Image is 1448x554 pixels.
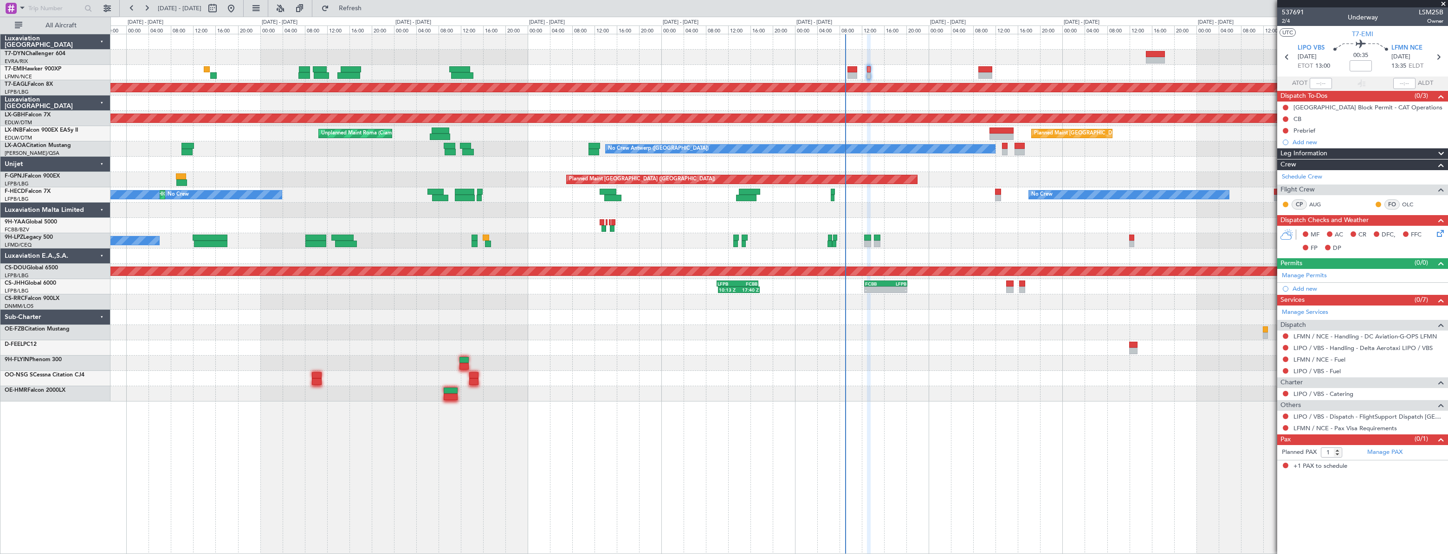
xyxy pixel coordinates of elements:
div: 16:00 [1018,25,1040,34]
a: Schedule Crew [1282,172,1322,182]
a: LFMN/NCE [5,73,32,80]
div: 04:00 [1219,25,1241,34]
div: 20:00 [372,25,394,34]
span: CS-RRC [5,296,25,301]
a: LFPB/LBG [5,180,29,187]
div: 00:00 [1062,25,1085,34]
a: LFPB/LBG [5,272,29,279]
div: [DATE] - [DATE] [529,19,565,26]
div: Prebrief [1293,127,1315,134]
div: 08:00 [840,25,862,34]
span: LX-AOA [5,143,26,148]
div: 16:00 [884,25,906,34]
div: 12:00 [995,25,1018,34]
span: MF [1311,230,1319,240]
span: 9H-LPZ [5,235,23,240]
div: 12:00 [1263,25,1286,34]
div: Add new [1293,138,1443,146]
div: 08:00 [439,25,461,34]
span: 2/4 [1282,17,1304,25]
div: 12:00 [461,25,483,34]
a: DNMM/LOS [5,303,33,310]
span: D-FEEL [5,342,23,347]
span: LSM25B [1419,7,1443,17]
span: Dispatch To-Dos [1280,91,1327,102]
button: All Aircraft [10,18,101,33]
div: 12:00 [327,25,349,34]
a: LIPO / VBS - Dispatch - FlightSupport Dispatch [GEOGRAPHIC_DATA] [1293,413,1443,420]
a: 9H-FLYINPhenom 300 [5,357,62,363]
input: Trip Number [28,1,82,15]
div: 00:00 [795,25,817,34]
span: +1 PAX to schedule [1293,462,1347,471]
input: --:-- [1310,78,1332,89]
div: 20:00 [906,25,929,34]
div: 12:00 [595,25,617,34]
div: 12:00 [193,25,215,34]
a: F-HECDFalcon 7X [5,189,51,194]
a: EVRA/RIX [5,58,28,65]
span: Others [1280,400,1301,411]
a: 9H-LPZLegacy 500 [5,235,53,240]
a: LFMN / NCE - Handling - DC Aviation-G-OPS LFMN [1293,332,1437,340]
span: Dispatch [1280,320,1306,331]
div: 12:00 [1130,25,1152,34]
span: OO-NSG S [5,372,33,378]
div: No Crew [1031,188,1053,202]
a: OE-HMRFalcon 2000LX [5,388,65,393]
span: FP [1311,244,1318,253]
a: LIPO / VBS - Fuel [1293,367,1341,375]
span: T7-EMI [1352,29,1373,39]
div: 08:00 [1107,25,1130,34]
div: 16:00 [483,25,505,34]
div: 00:00 [394,25,416,34]
span: Charter [1280,377,1303,388]
span: ETOT [1298,62,1313,71]
div: 04:00 [817,25,840,34]
div: 00:00 [260,25,283,34]
div: 17:40 Z [739,287,759,293]
div: 04:00 [684,25,706,34]
a: F-GPNJFalcon 900EX [5,173,60,179]
div: [DATE] - [DATE] [930,19,966,26]
span: 9H-YAA [5,219,26,225]
a: FCBB/BZV [5,226,29,233]
a: LFPB/LBG [5,89,29,96]
a: CS-RRCFalcon 900LX [5,296,59,301]
span: FFC [1411,230,1422,240]
span: F-HECD [5,189,25,194]
div: 16:00 [215,25,238,34]
div: [DATE] - [DATE] [796,19,832,26]
span: ALDT [1418,79,1433,88]
div: Underway [1348,13,1378,22]
a: LX-INBFalcon 900EX EASy II [5,127,78,133]
button: UTC [1280,28,1296,37]
span: Crew [1280,159,1296,170]
div: 20:00 [1040,25,1062,34]
div: 20:00 [238,25,260,34]
div: Planned Maint [GEOGRAPHIC_DATA] ([GEOGRAPHIC_DATA]) [569,172,715,186]
span: Services [1280,295,1305,306]
div: [DATE] - [DATE] [1198,19,1234,26]
a: T7-EAGLFalcon 8X [5,82,53,87]
span: (0/1) [1415,434,1428,444]
div: FCBB [737,281,757,287]
div: 04:00 [416,25,439,34]
div: CP [1292,199,1307,210]
a: LX-AOACitation Mustang [5,143,71,148]
div: [DATE] - [DATE] [1064,19,1099,26]
span: OE-HMR [5,388,27,393]
a: Manage Permits [1282,271,1327,280]
a: CS-DOUGlobal 6500 [5,265,58,271]
span: 9H-FLYIN [5,357,29,363]
span: [DATE] [1391,52,1410,62]
div: LFPB [718,281,737,287]
div: Add new [1293,285,1443,293]
span: Permits [1280,258,1302,269]
div: CB [1293,115,1301,123]
div: 08:00 [572,25,595,34]
span: Dispatch Checks and Weather [1280,215,1369,226]
div: [DATE] - [DATE] [128,19,163,26]
span: OE-FZB [5,326,25,332]
a: LX-GBHFalcon 7X [5,112,51,118]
